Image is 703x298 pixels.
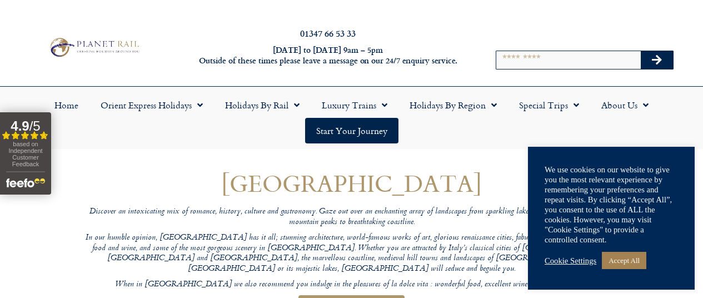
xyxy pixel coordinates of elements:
[6,92,697,143] nav: Menu
[311,92,398,118] a: Luxury Trains
[89,92,214,118] a: Orient Express Holidays
[602,252,646,269] a: Accept All
[590,92,660,118] a: About Us
[190,45,466,66] h6: [DATE] to [DATE] 9am – 5pm Outside of these times please leave a message on our 24/7 enquiry serv...
[43,92,89,118] a: Home
[300,27,356,39] a: 01347 66 53 33
[305,118,398,143] a: Start your Journey
[46,36,142,59] img: Planet Rail Train Holidays Logo
[85,233,619,275] p: In our humble opinion, [GEOGRAPHIC_DATA] has it all; stunning architecture, world-famous works of...
[85,280,619,290] p: When in [GEOGRAPHIC_DATA] we also recommend you indulge in the pleasures of la dolce vita : wonde...
[398,92,508,118] a: Holidays by Region
[85,207,619,227] p: Discover an intoxicating mix of romance, history, culture and gastronomy. Gaze out over an enchan...
[545,256,596,266] a: Cookie Settings
[545,165,678,245] div: We use cookies on our website to give you the most relevant experience by remembering your prefer...
[641,51,673,69] button: Search
[85,170,619,196] h1: [GEOGRAPHIC_DATA]
[214,92,311,118] a: Holidays by Rail
[508,92,590,118] a: Special Trips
